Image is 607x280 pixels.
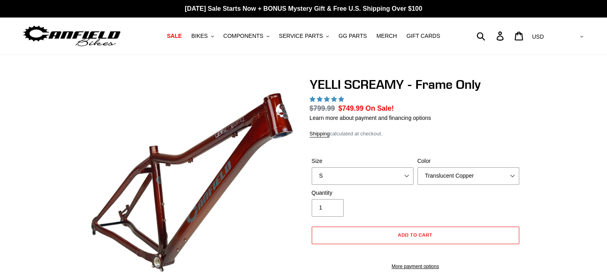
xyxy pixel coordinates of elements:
[279,33,323,39] span: SERVICE PARTS
[191,33,208,39] span: BIKES
[312,263,519,270] a: More payment options
[417,157,519,165] label: Color
[376,33,397,39] span: MERCH
[406,33,440,39] span: GIFT CARDS
[310,115,431,121] a: Learn more about payment and financing options
[334,31,371,41] a: GG PARTS
[366,103,394,114] span: On Sale!
[338,104,364,112] span: $749.99
[338,33,367,39] span: GG PARTS
[167,33,182,39] span: SALE
[372,31,401,41] a: MERCH
[219,31,273,41] button: COMPONENTS
[275,31,333,41] button: SERVICE PARTS
[312,189,413,197] label: Quantity
[310,131,330,137] a: Shipping
[310,130,521,138] div: calculated at checkout.
[398,232,433,238] span: Add to cart
[310,77,521,92] h1: YELLI SCREAMY - Frame Only
[481,27,501,45] input: Search
[402,31,444,41] a: GIFT CARDS
[22,23,122,49] img: Canfield Bikes
[310,96,346,102] span: 5.00 stars
[187,31,217,41] button: BIKES
[312,157,413,165] label: Size
[310,104,335,112] s: $799.99
[163,31,186,41] a: SALE
[312,227,519,244] button: Add to cart
[223,33,263,39] span: COMPONENTS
